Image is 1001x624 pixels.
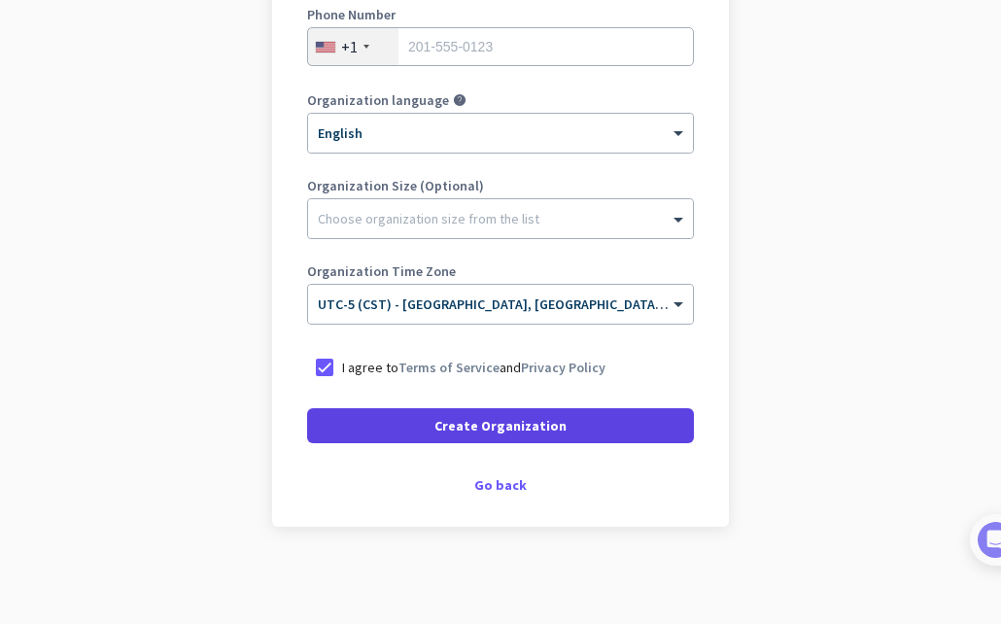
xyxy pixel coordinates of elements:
div: Go back [307,478,694,492]
input: 201-555-0123 [307,27,694,66]
label: Organization language [307,93,449,107]
span: Create Organization [434,416,567,435]
i: help [453,93,466,107]
div: +1 [341,37,358,56]
button: Create Organization [307,408,694,443]
a: Terms of Service [398,359,500,376]
label: Organization Size (Optional) [307,179,694,192]
label: Organization Time Zone [307,264,694,278]
p: I agree to and [342,358,605,377]
label: Phone Number [307,8,694,21]
a: Privacy Policy [521,359,605,376]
